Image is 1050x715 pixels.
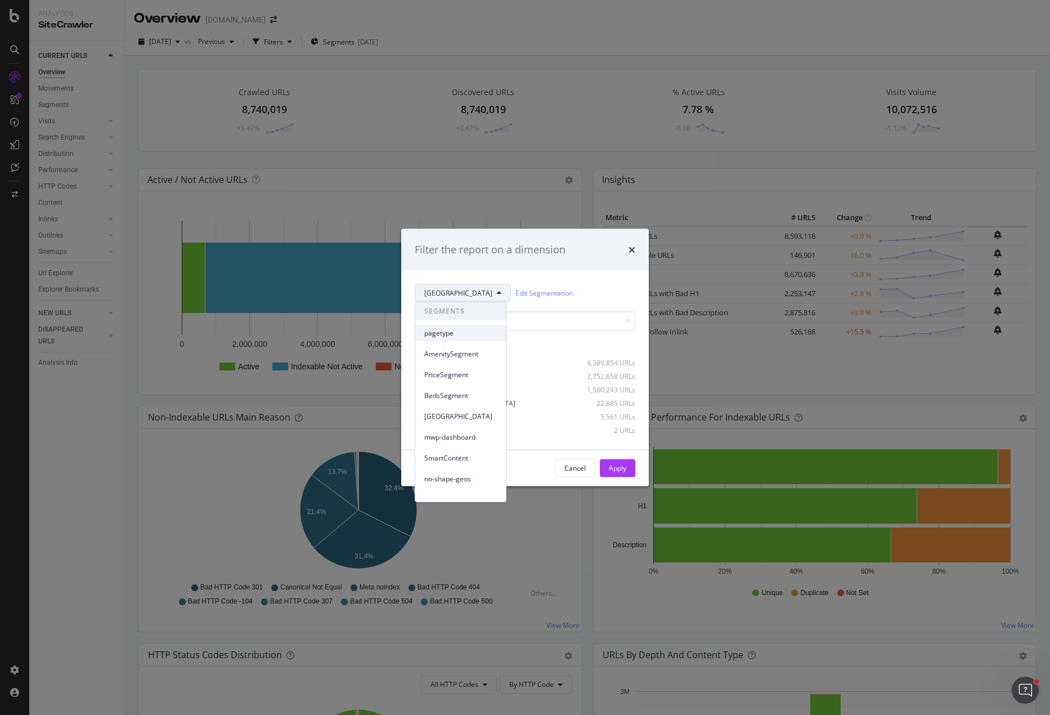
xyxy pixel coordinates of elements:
[580,358,635,368] div: 4,389,854 URLs
[401,229,649,486] div: modal
[424,432,497,443] span: mwp-dashboard
[424,370,497,380] span: PriceSegment
[600,459,635,477] button: Apply
[580,385,635,395] div: 1,560,243 URLs
[1012,677,1039,704] iframe: Intercom live chat
[564,463,586,473] div: Cancel
[580,399,635,408] div: 22,885 URLs
[424,288,492,298] span: NYC
[580,426,635,435] div: 2 URLs
[609,463,626,473] div: Apply
[629,243,635,257] div: times
[424,328,497,338] span: pagetype
[415,339,635,349] div: Select all data available
[415,311,635,330] input: Search
[415,302,506,320] span: SEGMENTS
[555,459,595,477] button: Cancel
[424,474,497,484] span: no-shape-geos
[424,412,497,422] span: Canada
[424,349,497,359] span: AmenitySegment
[515,287,573,299] a: Edit Segmentation
[424,391,497,401] span: BedsSegment
[424,453,497,463] span: SmartContent
[580,372,635,381] div: 2,752,658 URLs
[580,412,635,422] div: 5,561 URLs
[415,284,511,302] button: [GEOGRAPHIC_DATA]
[415,243,566,257] div: Filter the report on a dimension
[424,495,497,505] span: NYC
